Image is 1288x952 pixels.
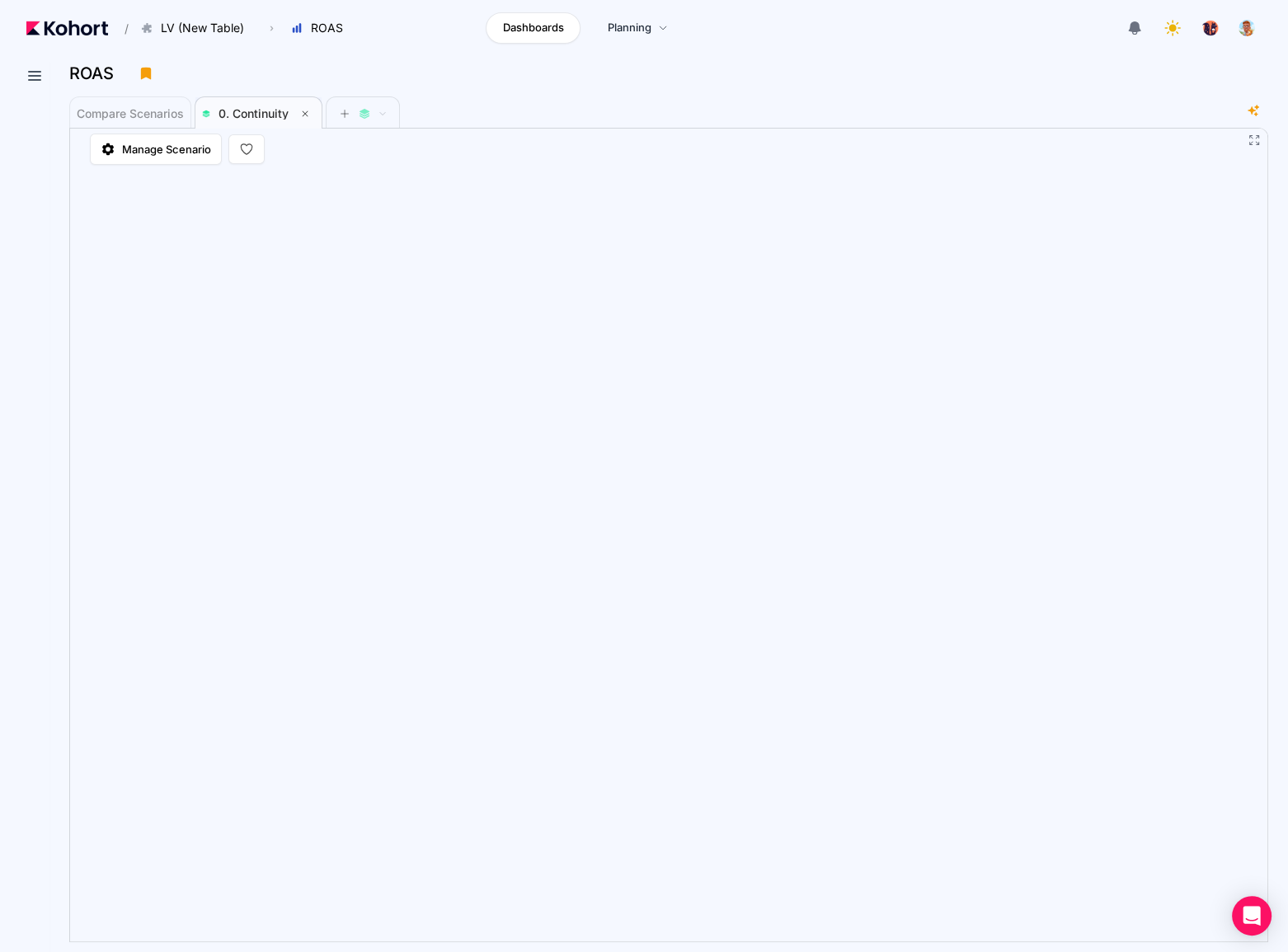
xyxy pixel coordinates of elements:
span: ROAS [311,20,343,36]
img: Kohort logo [26,21,108,35]
span: / [111,20,129,37]
button: Fullscreen [1248,134,1261,147]
a: Dashboards [486,12,581,44]
span: Dashboards [502,20,563,36]
button: LV (New Table) [132,14,261,42]
button: ROAS [282,14,360,42]
span: Manage Scenario [122,141,211,157]
a: Manage Scenario [90,134,222,165]
span: Compare Scenarios [77,108,184,120]
span: 0. Continuity [219,106,289,120]
div: Open Intercom Messenger [1232,896,1272,936]
span: Planning [608,20,651,36]
span: LV (New Table) [161,20,244,36]
a: Planning [590,12,685,44]
h3: ROAS [69,65,124,82]
img: logo_TreesPlease_20230726120307121221.png [1202,20,1219,36]
span: › [266,21,277,35]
